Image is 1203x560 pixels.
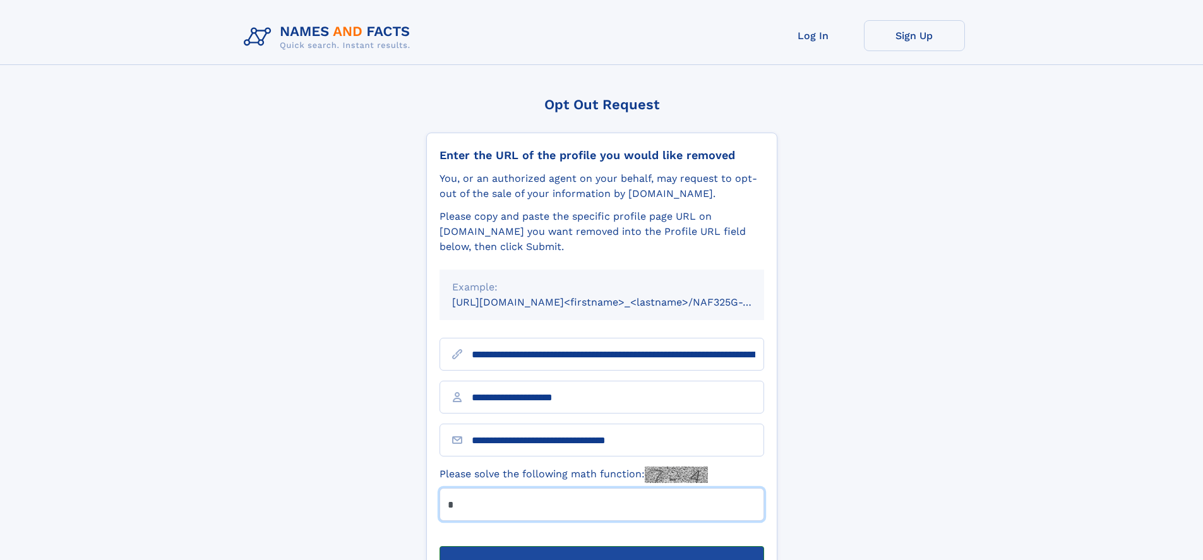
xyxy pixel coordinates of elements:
[452,280,751,295] div: Example:
[440,467,708,483] label: Please solve the following math function:
[763,20,864,51] a: Log In
[440,148,764,162] div: Enter the URL of the profile you would like removed
[440,209,764,254] div: Please copy and paste the specific profile page URL on [DOMAIN_NAME] you want removed into the Pr...
[440,171,764,201] div: You, or an authorized agent on your behalf, may request to opt-out of the sale of your informatio...
[864,20,965,51] a: Sign Up
[426,97,777,112] div: Opt Out Request
[239,20,421,54] img: Logo Names and Facts
[452,296,788,308] small: [URL][DOMAIN_NAME]<firstname>_<lastname>/NAF325G-xxxxxxxx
